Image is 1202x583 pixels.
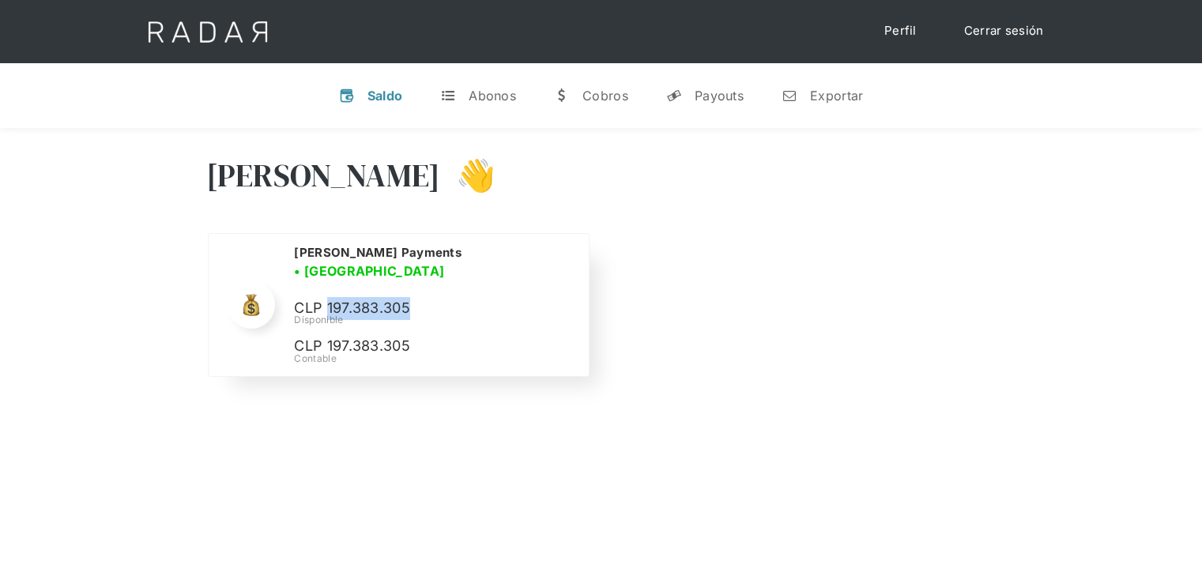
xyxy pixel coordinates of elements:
[294,261,444,280] h3: • [GEOGRAPHIC_DATA]
[206,156,441,195] h3: [PERSON_NAME]
[294,352,569,366] div: Contable
[294,313,569,327] div: Disponible
[440,156,495,195] h3: 👋
[695,88,744,103] div: Payouts
[582,88,628,103] div: Cobros
[469,88,516,103] div: Abonos
[367,88,403,103] div: Saldo
[440,88,456,103] div: t
[666,88,682,103] div: y
[554,88,570,103] div: w
[294,297,531,320] p: CLP 197.383.305
[339,88,355,103] div: v
[948,16,1060,47] a: Cerrar sesión
[782,88,797,103] div: n
[810,88,863,103] div: Exportar
[294,335,531,358] p: CLP 197.383.305
[869,16,933,47] a: Perfil
[294,245,462,261] h2: [PERSON_NAME] Payments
